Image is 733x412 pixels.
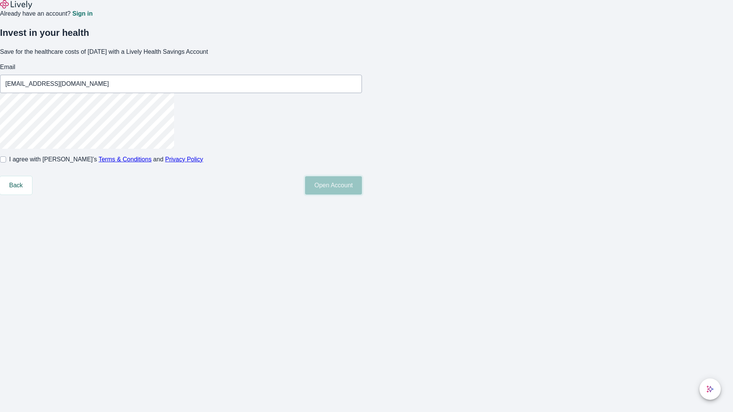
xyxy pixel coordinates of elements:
[98,156,152,163] a: Terms & Conditions
[9,155,203,164] span: I agree with [PERSON_NAME]’s and
[72,11,92,17] a: Sign in
[165,156,203,163] a: Privacy Policy
[699,378,721,400] button: chat
[706,385,714,393] svg: Lively AI Assistant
